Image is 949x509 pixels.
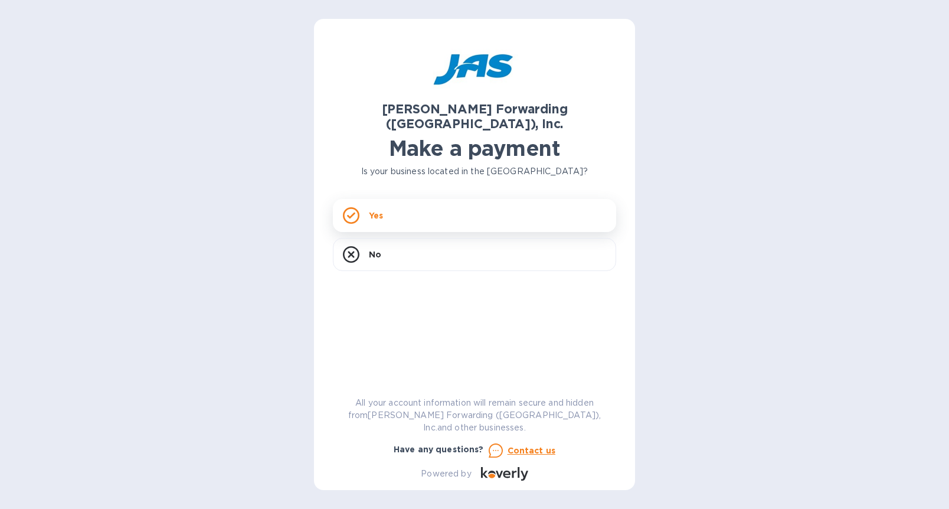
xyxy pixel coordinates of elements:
[421,468,471,480] p: Powered by
[382,102,568,131] b: [PERSON_NAME] Forwarding ([GEOGRAPHIC_DATA]), Inc.
[508,446,556,455] u: Contact us
[333,165,616,178] p: Is your business located in the [GEOGRAPHIC_DATA]?
[394,445,484,454] b: Have any questions?
[333,397,616,434] p: All your account information will remain secure and hidden from [PERSON_NAME] Forwarding ([GEOGRA...
[333,136,616,161] h1: Make a payment
[369,249,381,260] p: No
[369,210,383,221] p: Yes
